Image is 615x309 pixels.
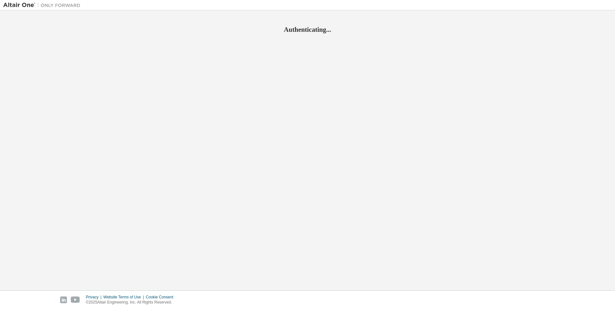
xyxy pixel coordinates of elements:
img: youtube.svg [71,296,80,303]
p: © 2025 Altair Engineering, Inc. All Rights Reserved. [86,300,177,305]
div: Cookie Consent [146,295,177,300]
div: Website Terms of Use [103,295,146,300]
img: Altair One [3,2,84,8]
h2: Authenticating... [3,25,612,34]
div: Privacy [86,295,103,300]
img: linkedin.svg [60,296,67,303]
